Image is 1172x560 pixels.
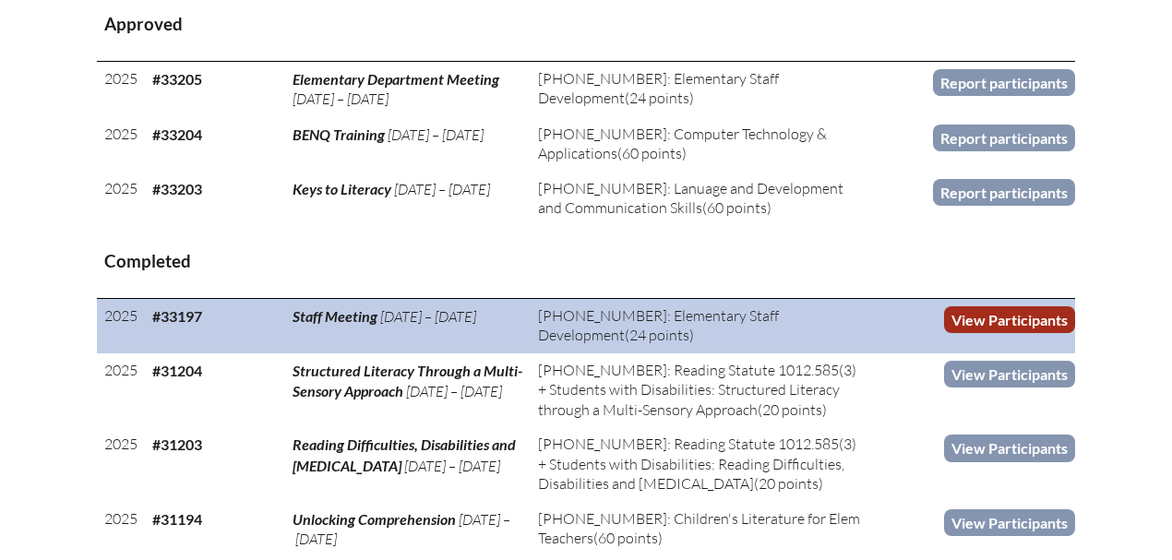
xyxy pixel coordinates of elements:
[104,13,1068,36] h3: Approved
[293,307,377,325] span: Staff Meeting
[538,125,827,162] span: [PHONE_NUMBER]: Computer Technology & Applications
[404,457,500,475] span: [DATE] – [DATE]
[531,502,868,557] td: (60 points)
[152,307,202,325] b: #33197
[293,125,385,143] span: BENQ Training
[394,180,490,198] span: [DATE] – [DATE]
[531,117,868,172] td: (60 points)
[933,179,1075,206] a: Report participants
[538,361,856,419] span: [PHONE_NUMBER]: Reading Statute 1012.585(3) + Students with Disabilities: Structured Literacy thr...
[293,510,456,528] span: Unlocking Comprehension
[538,69,779,107] span: [PHONE_NUMBER]: Elementary Staff Development
[97,353,145,427] td: 2025
[152,435,202,453] b: #31203
[538,179,843,217] span: [PHONE_NUMBER]: Lanuage and Development and Communication Skills
[152,510,202,528] b: #31194
[293,362,522,399] span: Structured Literacy Through a Multi-Sensory Approach
[380,307,476,326] span: [DATE] – [DATE]
[152,362,202,379] b: #31204
[538,509,860,547] span: [PHONE_NUMBER]: Children's Literature for Elem Teachers
[531,427,868,501] td: (20 points)
[944,361,1075,387] a: View Participants
[531,353,868,427] td: (20 points)
[944,435,1075,461] a: View Participants
[97,299,145,353] td: 2025
[97,172,145,226] td: 2025
[152,180,202,197] b: #33203
[97,117,145,172] td: 2025
[293,180,391,197] span: Keys to Literacy
[293,510,510,548] span: [DATE] – [DATE]
[933,69,1075,96] a: Report participants
[293,435,516,473] span: Reading Difficulties, Disabilities and [MEDICAL_DATA]
[944,509,1075,536] a: View Participants
[293,70,499,88] span: Elementary Department Meeting
[933,125,1075,151] a: Report participants
[152,70,202,88] b: #33205
[531,172,868,226] td: (60 points)
[293,89,389,108] span: [DATE] – [DATE]
[406,382,502,400] span: [DATE] – [DATE]
[104,250,1068,273] h3: Completed
[97,427,145,501] td: 2025
[531,61,868,116] td: (24 points)
[97,61,145,116] td: 2025
[97,502,145,557] td: 2025
[531,299,868,353] td: (24 points)
[152,125,202,143] b: #33204
[538,435,856,493] span: [PHONE_NUMBER]: Reading Statute 1012.585(3) + Students with Disabilities: Reading Difficulties, D...
[944,306,1075,333] a: View Participants
[538,306,779,344] span: [PHONE_NUMBER]: Elementary Staff Development
[388,125,484,144] span: [DATE] – [DATE]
